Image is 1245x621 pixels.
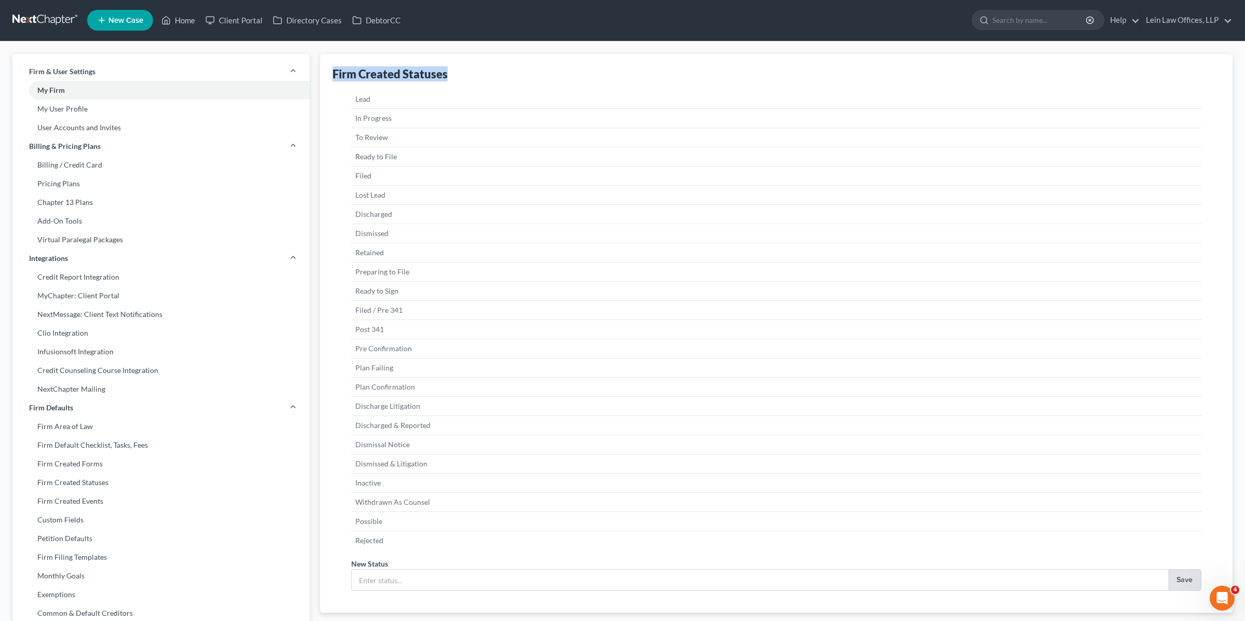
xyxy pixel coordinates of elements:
[351,559,388,568] span: New Status
[355,516,382,527] div: Possible
[12,361,310,380] a: Credit Counseling Course Integration
[268,11,347,30] a: Directory Cases
[12,567,310,585] a: Monthly Goals
[12,417,310,436] a: Firm Area of Law
[12,230,310,249] a: Virtual Paralegal Packages
[12,380,310,398] a: NextChapter Mailing
[12,473,310,492] a: Firm Created Statuses
[29,403,73,413] span: Firm Defaults
[12,156,310,174] a: Billing / Credit Card
[108,17,143,24] span: New Case
[355,228,389,239] div: Dismissed
[12,510,310,529] a: Custom Fields
[12,81,310,100] a: My Firm
[355,209,392,219] div: Discharged
[1105,11,1140,30] a: Help
[156,11,200,30] a: Home
[355,305,403,315] div: Filed / Pre 341
[12,342,310,361] a: Infusionsoft Integration
[12,492,310,510] a: Firm Created Events
[1168,570,1201,590] button: Save
[355,363,393,373] div: Plan Failing
[12,324,310,342] a: Clio Integration
[12,305,310,324] a: NextMessage: Client Text Notifications
[355,247,384,258] div: Retained
[12,100,310,118] a: My User Profile
[12,436,310,454] a: Firm Default Checklist, Tasks, Fees
[12,193,310,212] a: Chapter 13 Plans
[355,382,415,392] div: Plan Confirmation
[12,529,310,548] a: Petition Defaults
[12,454,310,473] a: Firm Created Forms
[1231,586,1239,594] span: 4
[355,439,410,450] div: Dismissal Notice
[12,585,310,604] a: Exemptions
[355,535,383,546] div: Rejected
[355,286,398,296] div: Ready to Sign
[333,66,1220,81] div: Firm Created Statuses
[355,190,385,200] div: Lost Lead
[12,286,310,305] a: MyChapter: Client Portal
[29,66,95,77] span: Firm & User Settings
[12,249,310,268] a: Integrations
[352,570,1168,590] input: Enter status...
[1210,586,1235,611] iframe: Intercom live chat
[12,268,310,286] a: Credit Report Integration
[355,497,430,507] div: Withdrawn As Counsel
[355,267,409,277] div: Preparing to File
[12,62,310,81] a: Firm & User Settings
[29,253,68,264] span: Integrations
[12,118,310,137] a: User Accounts and Invites
[355,132,388,143] div: To Review
[12,548,310,567] a: Firm Filing Templates
[355,459,427,469] div: Dismissed & Litigation
[12,212,310,230] a: Add-On Tools
[355,171,371,181] div: Filed
[355,343,412,354] div: Pre Confirmation
[355,94,370,104] div: Lead
[355,151,397,162] div: Ready to File
[12,398,310,417] a: Firm Defaults
[355,324,384,335] div: Post 341
[29,141,101,151] span: Billing & Pricing Plans
[200,11,268,30] a: Client Portal
[355,478,381,488] div: Inactive
[355,113,392,123] div: In Progress
[12,137,310,156] a: Billing & Pricing Plans
[12,174,310,193] a: Pricing Plans
[355,401,420,411] div: Discharge Litigation
[992,10,1087,30] input: Search by name...
[347,11,406,30] a: DebtorCC
[355,420,431,431] div: Discharged & Reported
[1141,11,1232,30] a: Lein Law Offices, LLP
